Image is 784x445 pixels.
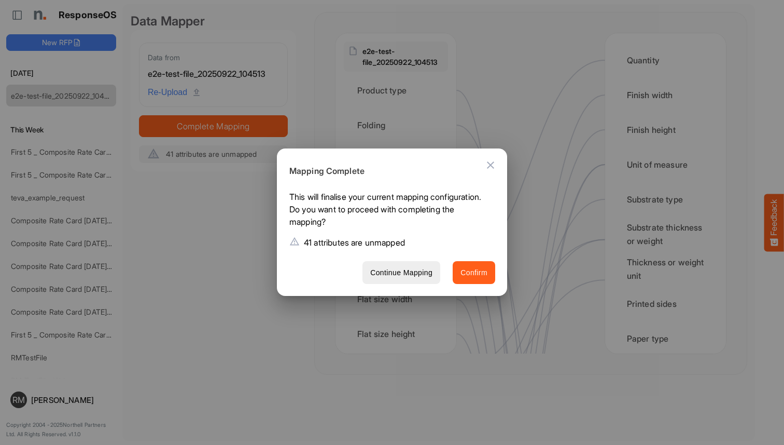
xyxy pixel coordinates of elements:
[304,236,405,249] p: 41 attributes are unmapped
[289,191,487,232] p: This will finalise your current mapping configuration. Do you want to proceed with completing the...
[370,266,432,279] span: Continue Mapping
[460,266,487,279] span: Confirm
[289,165,487,178] h6: Mapping Complete
[453,261,495,285] button: Confirm
[362,261,440,285] button: Continue Mapping
[478,153,503,178] button: Close dialog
